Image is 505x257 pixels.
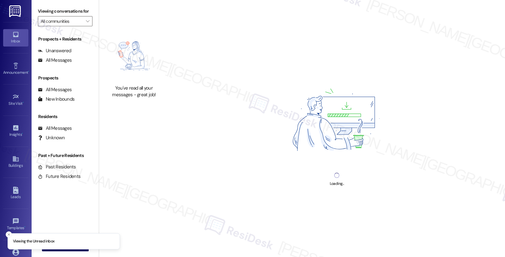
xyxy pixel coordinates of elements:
a: Insights • [3,122,28,140]
div: All Messages [38,57,72,64]
div: Future Residents [38,173,80,180]
label: Viewing conversations for [38,6,92,16]
div: All Messages [38,86,72,93]
div: You've read all your messages - great job! [106,85,162,98]
div: Prospects + Residents [32,36,99,42]
span: • [22,131,23,136]
div: Residents [32,113,99,120]
a: Inbox [3,29,28,46]
a: Site Visit • [3,91,28,109]
button: Close toast [6,231,12,238]
div: Unknown [38,135,65,141]
a: Buildings [3,154,28,171]
div: All Messages [38,125,72,132]
a: Templates • [3,216,28,233]
div: Past + Future Residents [32,152,99,159]
div: Prospects [32,75,99,81]
div: Past Residents [38,164,76,170]
span: • [23,100,24,105]
img: empty-state [106,30,162,81]
p: Viewing the Unread inbox [13,239,54,244]
img: ResiDesk Logo [9,5,22,17]
div: New Inbounds [38,96,74,103]
i:  [86,19,89,24]
a: Leads [3,185,28,202]
input: All communities [41,16,82,26]
div: Unanswered [38,47,71,54]
span: • [24,225,25,229]
div: Loading... [330,180,344,187]
span: • [28,69,29,74]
